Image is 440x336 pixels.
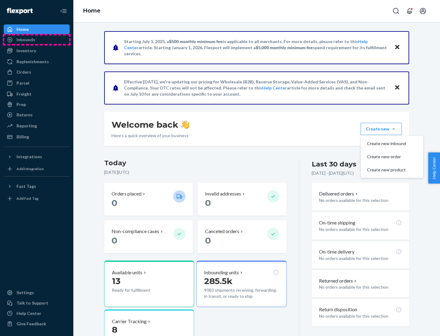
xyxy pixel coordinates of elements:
[198,183,286,216] button: Invalid addresses 0
[16,300,48,306] div: Talk to Support
[204,287,279,299] p: 9083 shipments receiving, forwarding, in transit, or ready to ship
[4,309,70,318] a: Help Center
[4,194,70,203] a: Add Fast Tag
[181,120,189,129] img: hand-wave emoji
[198,221,286,253] button: Canceled orders 0
[124,79,388,97] p: Effective [DATE], we're updating our pricing for Wholesale (B2B), Reserve Storage, Value-Added Se...
[312,170,354,176] p: [DATE] - [DATE] ( UTC )
[16,37,35,43] div: Inbounds
[4,288,70,298] a: Settings
[362,137,422,150] button: Create new inbound
[16,134,29,140] div: Billing
[319,219,355,226] p: On-time shipping
[104,169,287,175] p: [DATE] ( UTC )
[403,5,416,17] button: Open notifications
[4,100,70,109] a: Prep
[4,78,70,88] a: Parcel
[312,159,356,169] div: Last 30 days
[4,121,70,131] a: Reporting
[205,228,239,235] p: Canceled orders
[4,164,70,174] a: Add Integration
[428,152,440,184] button: Help Center
[319,190,359,197] button: Delivered orders
[16,48,36,54] div: Inventory
[7,8,33,14] img: Flexport logo
[104,158,287,168] h3: Today
[205,235,211,246] span: 0
[112,324,117,335] span: 8
[104,261,194,307] button: Available units13Ready for fulfillment
[4,152,70,162] button: Integrations
[83,7,101,14] a: Home
[16,123,37,129] div: Reporting
[4,35,70,45] a: Inbounds
[112,228,159,235] p: Non-compliance cases
[4,298,70,308] a: Talk to Support
[4,57,70,67] a: Replenishments
[16,80,29,86] div: Parcel
[16,310,41,316] div: Help Center
[4,132,70,142] a: Billing
[362,150,422,163] button: Create new order
[112,198,117,208] span: 0
[4,46,70,56] a: Inventory
[319,226,402,232] p: No orders available for this selection
[4,181,70,191] button: Fast Tags
[319,197,402,203] p: No orders available for this selection
[393,83,401,92] button: Close
[112,276,120,286] span: 13
[16,166,44,171] div: Add Integration
[16,290,34,296] div: Settings
[196,261,286,307] button: Inbounding units285.5k9083 shipments receiving, forwarding, in transit, or ready to ship
[4,110,70,120] a: Returns
[16,112,33,118] div: Returns
[112,287,168,293] p: Ready for fulfillment
[205,190,241,197] p: Invalid addresses
[319,284,402,290] p: No orders available for this selection
[319,248,354,255] p: On-time delivery
[16,69,31,75] div: Orders
[104,183,193,216] button: Orders placed 0
[367,155,406,159] span: Create new order
[104,221,193,253] button: Non-compliance cases 0
[16,321,46,327] div: Give Feedback
[205,198,211,208] span: 0
[319,277,358,284] button: Returned orders
[319,306,357,313] p: Return disposition
[112,235,117,246] span: 0
[16,196,38,201] div: Add Fast Tag
[16,154,42,160] div: Integrations
[4,24,70,34] a: Home
[112,318,147,325] p: Carrier Tracking
[16,91,31,97] div: Freight
[262,85,287,90] a: Help Center
[169,39,223,44] span: $500 monthly minimum fee
[16,26,29,32] div: Home
[16,183,36,189] div: Fast Tags
[390,5,402,17] button: Open Search Box
[361,123,402,135] button: Create newCreate new inboundCreate new orderCreate new product
[4,89,70,99] a: Freight
[112,269,142,276] p: Available units
[57,5,70,17] button: Close Navigation
[16,59,49,65] div: Replenishments
[319,255,402,261] p: No orders available for this selection
[112,190,141,197] p: Orders placed
[319,313,402,319] p: No orders available for this selection
[78,2,105,20] ol: breadcrumbs
[362,163,422,177] button: Create new product
[124,38,388,57] p: Starting July 1, 2025, a is applicable to all merchants. For more details, please refer to this a...
[112,119,189,130] h1: Welcome back
[112,133,189,139] p: Here’s a quick overview of your business
[204,276,233,286] span: 285.5k
[204,269,239,276] p: Inbounding units
[417,5,429,17] button: Open account menu
[367,168,406,172] span: Create new product
[367,141,406,146] span: Create new inbound
[393,43,401,52] button: Close
[4,67,70,77] a: Orders
[16,101,26,108] div: Prep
